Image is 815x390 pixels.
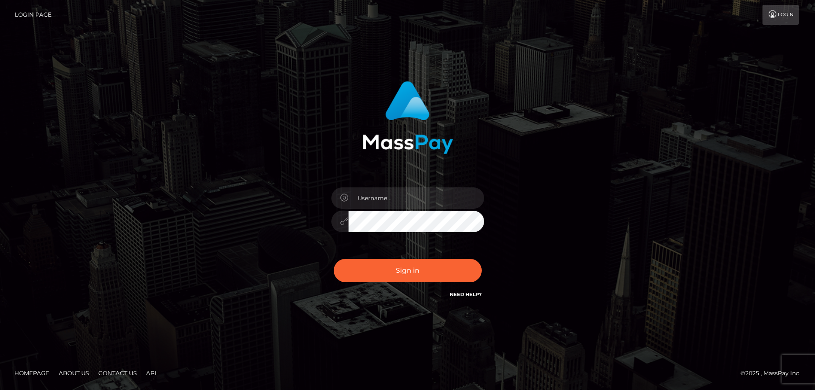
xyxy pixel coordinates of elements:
[362,81,453,154] img: MassPay Login
[450,291,482,298] a: Need Help?
[741,368,808,379] div: © 2025 , MassPay Inc.
[349,187,484,209] input: Username...
[11,366,53,380] a: Homepage
[762,5,799,25] a: Login
[334,259,482,282] button: Sign in
[15,5,52,25] a: Login Page
[95,366,140,380] a: Contact Us
[55,366,93,380] a: About Us
[142,366,160,380] a: API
